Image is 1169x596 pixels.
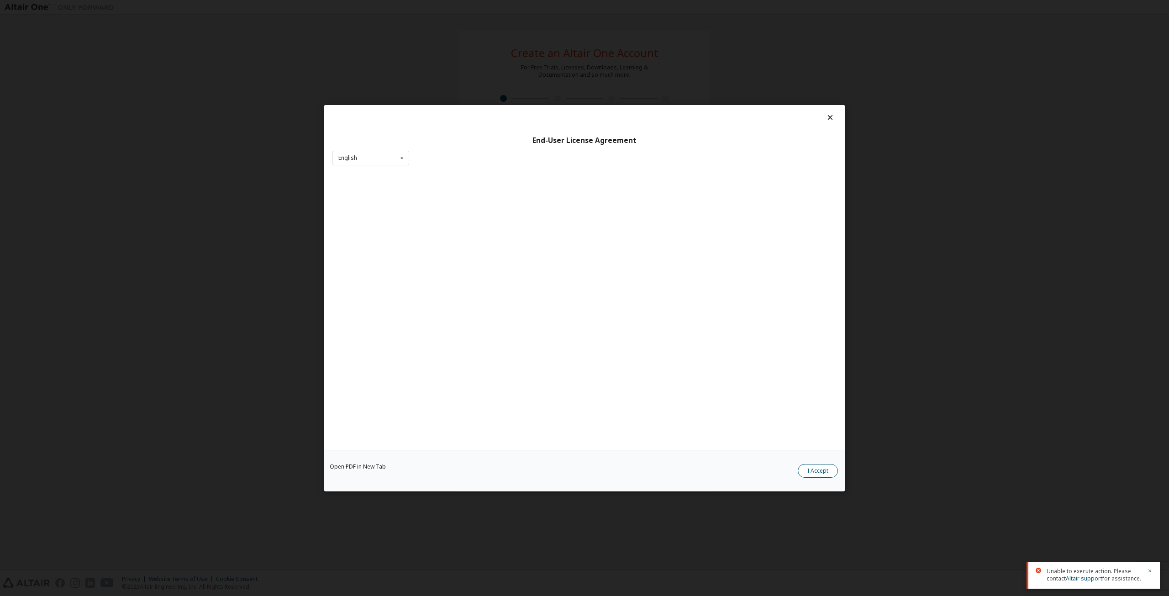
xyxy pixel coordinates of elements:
[798,464,838,477] button: I Accept
[1047,568,1142,582] span: Unable to execute action. Please contact for assistance.
[330,464,386,469] a: Open PDF in New Tab
[1066,575,1102,582] a: Altair support
[332,136,837,145] div: End-User License Agreement
[338,155,357,161] div: English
